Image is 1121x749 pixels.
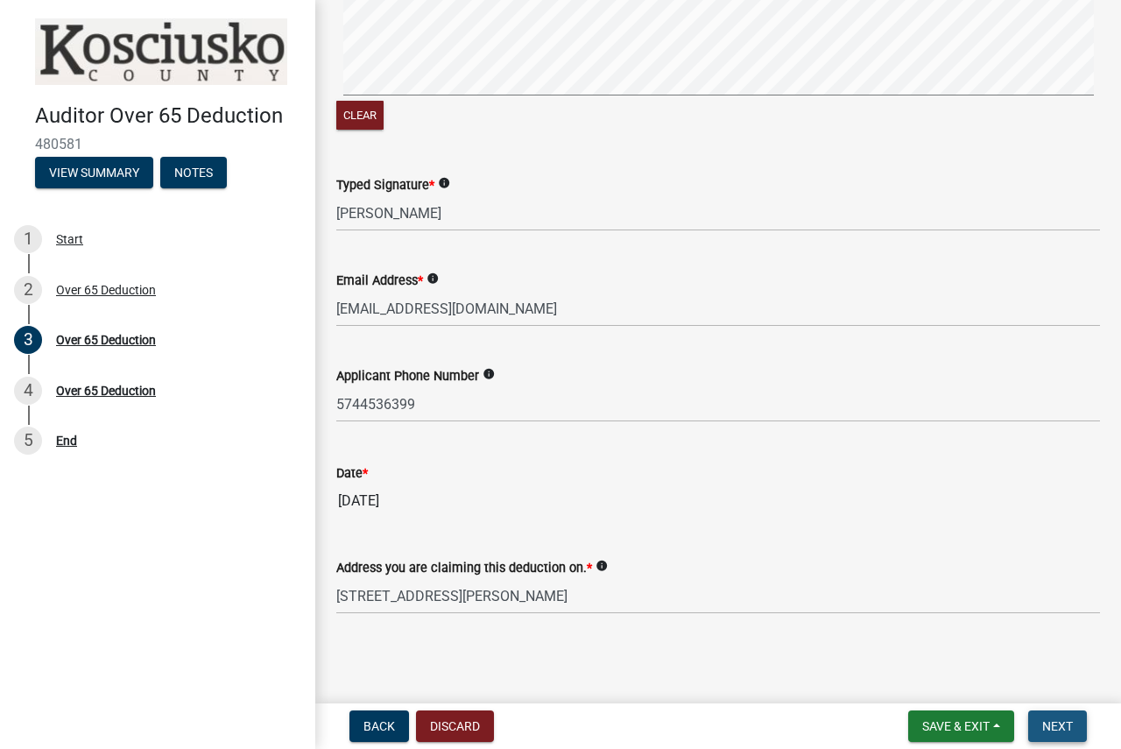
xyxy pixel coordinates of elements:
[438,177,450,189] i: info
[35,166,153,180] wm-modal-confirm: Summary
[35,103,301,129] h4: Auditor Over 65 Deduction
[336,101,384,130] button: Clear
[35,157,153,188] button: View Summary
[908,710,1014,742] button: Save & Exit
[35,18,287,85] img: Kosciusko County, Indiana
[349,710,409,742] button: Back
[336,371,479,383] label: Applicant Phone Number
[1028,710,1087,742] button: Next
[56,385,156,397] div: Over 65 Deduction
[363,719,395,733] span: Back
[160,166,227,180] wm-modal-confirm: Notes
[14,276,42,304] div: 2
[416,710,494,742] button: Discard
[14,377,42,405] div: 4
[1042,719,1073,733] span: Next
[56,233,83,245] div: Start
[35,136,280,152] span: 480581
[427,272,439,285] i: info
[56,284,156,296] div: Over 65 Deduction
[922,719,990,733] span: Save & Exit
[336,562,592,575] label: Address you are claiming this deduction on.
[14,225,42,253] div: 1
[596,560,608,572] i: info
[336,468,368,480] label: Date
[14,326,42,354] div: 3
[483,368,495,380] i: info
[336,180,434,192] label: Typed Signature
[14,427,42,455] div: 5
[336,275,423,287] label: Email Address
[56,334,156,346] div: Over 65 Deduction
[56,435,77,447] div: End
[160,157,227,188] button: Notes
